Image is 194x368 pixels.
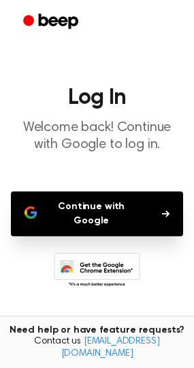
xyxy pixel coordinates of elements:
[11,119,183,153] p: Welcome back! Continue with Google to log in.
[11,191,183,236] button: Continue with Google
[11,87,183,109] h1: Log In
[14,9,91,35] a: Beep
[8,336,186,360] span: Contact us
[61,337,160,358] a: [EMAIL_ADDRESS][DOMAIN_NAME]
